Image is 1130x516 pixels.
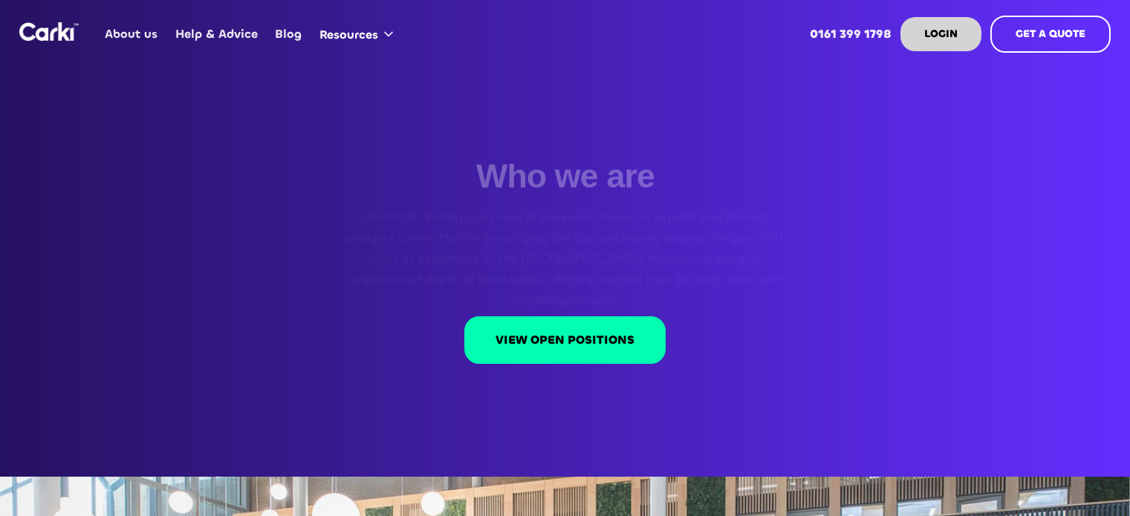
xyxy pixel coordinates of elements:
p: [PERSON_NAME] is a team of seasoned financial experts and market analysts committed to simplifyin... [342,206,788,310]
strong: 0161 399 1798 [810,26,892,42]
a: 0161 399 1798 [802,5,900,63]
a: home [19,22,79,41]
strong: LOGIN [924,27,958,41]
div: Resources [319,27,378,43]
a: Blog [267,5,311,63]
strong: GET A QUOTE [1016,27,1085,41]
img: Logo [19,22,79,41]
a: About us [97,5,166,63]
h1: Who we are [476,156,655,196]
a: VIEW OPEN POSITIONS [464,316,666,364]
a: LOGIN [900,17,981,51]
div: Resources [311,6,408,62]
a: Help & Advice [166,5,266,63]
a: GET A QUOTE [990,16,1111,53]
